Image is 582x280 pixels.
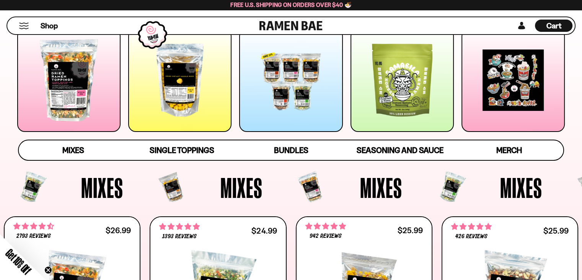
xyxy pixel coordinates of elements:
[127,140,236,160] a: Single Toppings
[451,222,492,232] span: 4.76 stars
[13,221,54,231] span: 4.68 stars
[44,266,52,274] button: Close teaser
[455,234,487,240] span: 426 reviews
[274,145,308,155] span: Bundles
[543,227,569,234] div: $25.99
[220,173,262,202] span: Mixes
[496,145,522,155] span: Merch
[346,140,455,160] a: Seasoning and Sauce
[500,173,542,202] span: Mixes
[309,233,341,239] span: 942 reviews
[546,21,561,30] span: Cart
[251,227,277,234] div: $24.99
[305,221,346,231] span: 4.75 stars
[398,227,423,234] div: $25.99
[41,21,58,31] span: Shop
[360,173,402,202] span: Mixes
[62,145,84,155] span: Mixes
[230,1,352,8] span: Free U.S. Shipping on Orders over $40 🍜
[19,140,128,160] a: Mixes
[159,222,200,232] span: 4.76 stars
[16,233,51,239] span: 2793 reviews
[535,17,572,34] a: Cart
[3,247,33,277] span: Get 10% Off
[81,173,123,202] span: Mixes
[357,145,443,155] span: Seasoning and Sauce
[162,234,197,240] span: 1393 reviews
[455,140,564,160] a: Merch
[19,23,29,29] button: Mobile Menu Trigger
[236,140,346,160] a: Bundles
[41,20,58,32] a: Shop
[150,145,214,155] span: Single Toppings
[106,227,131,234] div: $26.99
